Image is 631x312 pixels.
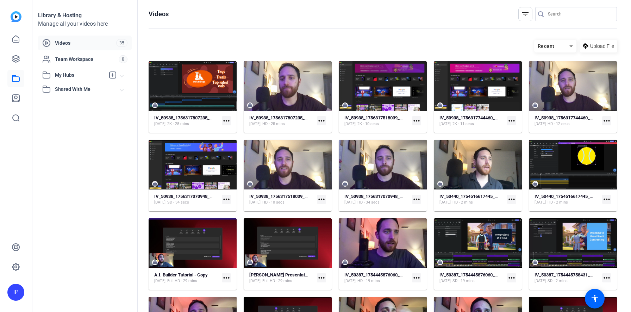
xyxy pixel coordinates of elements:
mat-icon: more_horiz [412,116,421,125]
strong: IV_50938_1756317518039_screen [344,115,414,120]
input: Search [548,10,611,18]
span: 2K - 10 secs [357,121,379,127]
strong: A.I. Builder Tutorial - Copy [154,272,208,277]
mat-icon: more_horiz [412,273,421,282]
mat-icon: more_horiz [317,195,326,204]
span: [DATE] [249,278,261,284]
a: IV_50387_1754445758431_screen[DATE]SD - 2 mins [535,272,599,284]
div: Library & Hosting [38,11,132,20]
strong: IV_50387_1754445876060_screen [439,272,509,277]
a: IV_50938_1756317807235_webcam[DATE]HD - 25 mins [249,115,314,127]
mat-icon: more_horiz [507,273,516,282]
mat-icon: more_horiz [222,273,231,282]
strong: IV_50938_1756317744460_screen [439,115,509,120]
span: 2K - 11 secs [452,121,474,127]
span: HD - 34 secs [357,200,380,205]
a: A.I. Builder Tutorial - Copy[DATE]Full HD - 29 mins [154,272,219,284]
span: SD - 19 mins [452,278,475,284]
strong: IV_50387_1754445876060_webcam [344,272,417,277]
div: Manage all your videos here [38,20,132,28]
a: IV_50938_1756317744460_webcam[DATE]HD - 12 secs [535,115,599,127]
span: My Hubs [55,71,105,79]
a: IV_50938_1756317070948_webcam[DATE]HD - 34 secs [344,194,409,205]
mat-icon: more_horiz [602,116,611,125]
span: HD - 10 secs [262,200,285,205]
button: Upload File [580,40,617,52]
mat-icon: filter_list [521,10,530,18]
span: [DATE] [535,278,546,284]
a: IV_50938_1756317070948_screen[DATE]SD - 34 secs [154,194,219,205]
mat-expansion-panel-header: Shared With Me [38,82,132,96]
span: [DATE] [344,121,356,127]
span: [DATE] [535,121,546,127]
span: HD - 12 secs [548,121,570,127]
mat-icon: more_horiz [412,195,421,204]
a: IV_50938_1756317518039_webcam[DATE]HD - 10 secs [249,194,314,205]
mat-icon: more_horiz [317,273,326,282]
span: [DATE] [154,278,165,284]
mat-icon: more_horiz [222,116,231,125]
span: [DATE] [344,278,356,284]
strong: [PERSON_NAME] Presentation (50387) [249,272,328,277]
mat-icon: more_horiz [222,195,231,204]
span: 0 [119,55,127,63]
strong: IV_50938_1756317070948_webcam [344,194,417,199]
a: IV_50938_1756317518039_screen[DATE]2K - 10 secs [344,115,409,127]
a: IV_50440_1754516617445_webcam[DATE]HD - 2 mins [439,194,504,205]
span: SD - 2 mins [548,278,568,284]
span: Recent [538,43,555,49]
span: [DATE] [249,200,261,205]
strong: IV_50938_1756317807235_screen [154,115,224,120]
strong: IV_50938_1756317518039_webcam [249,194,322,199]
mat-expansion-panel-header: My Hubs [38,68,132,82]
span: Videos [55,39,116,46]
span: 2K - 25 mins [167,121,189,127]
strong: IV_50938_1756317070948_screen [154,194,224,199]
span: Full HD - 29 mins [167,278,197,284]
span: HD - 19 mins [357,278,380,284]
mat-icon: more_horiz [602,195,611,204]
mat-icon: more_horiz [602,273,611,282]
span: HD - 2 mins [548,200,568,205]
span: HD - 25 mins [262,121,285,127]
strong: IV_50938_1756317744460_webcam [535,115,607,120]
strong: IV_50440_1754516617445_screen [535,194,604,199]
strong: IV_50938_1756317807235_webcam [249,115,322,120]
span: [DATE] [439,200,451,205]
span: [DATE] [154,200,165,205]
h1: Videos [149,10,169,18]
span: [DATE] [439,121,451,127]
mat-icon: accessibility [591,294,599,303]
span: SD - 34 secs [167,200,189,205]
span: [DATE] [249,121,261,127]
a: IV_50938_1756317744460_screen[DATE]2K - 11 secs [439,115,504,127]
a: [PERSON_NAME] Presentation (50387)[DATE]Full HD - 29 mins [249,272,314,284]
mat-icon: more_horiz [507,116,516,125]
span: [DATE] [439,278,451,284]
span: Upload File [590,43,614,50]
a: IV_50938_1756317807235_screen[DATE]2K - 25 mins [154,115,219,127]
span: [DATE] [535,200,546,205]
mat-icon: more_horiz [507,195,516,204]
span: [DATE] [344,200,356,205]
div: IP [7,284,24,301]
strong: IV_50387_1754445758431_screen [535,272,604,277]
img: blue-gradient.svg [11,11,21,22]
span: Full HD - 29 mins [262,278,292,284]
span: Shared With Me [55,86,120,93]
mat-icon: more_horiz [317,116,326,125]
span: Team Workspace [55,56,119,63]
a: IV_50440_1754516617445_screen[DATE]HD - 2 mins [535,194,599,205]
a: IV_50387_1754445876060_screen[DATE]SD - 19 mins [439,272,504,284]
span: 35 [116,39,127,47]
span: [DATE] [154,121,165,127]
a: IV_50387_1754445876060_webcam[DATE]HD - 19 mins [344,272,409,284]
strong: IV_50440_1754516617445_webcam [439,194,512,199]
span: HD - 2 mins [452,200,473,205]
